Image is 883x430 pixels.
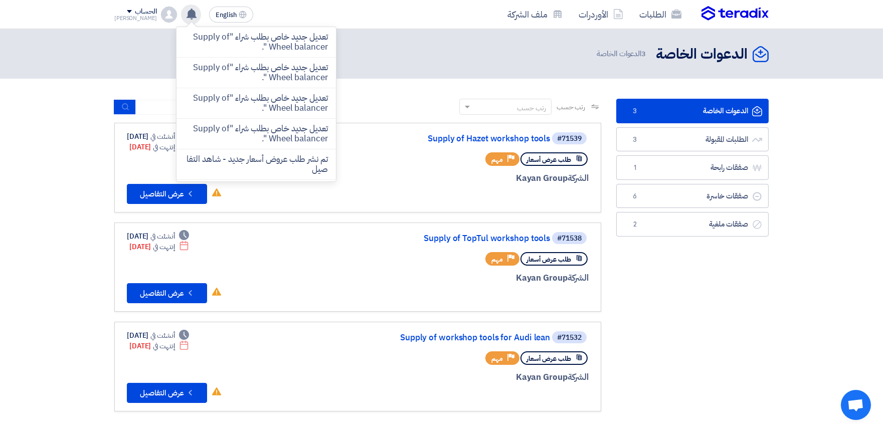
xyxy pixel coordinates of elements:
div: #71539 [557,135,582,142]
a: الطلبات المقبولة3 [616,127,769,152]
a: ملف الشركة [499,3,571,26]
p: تم نشر طلب عروض أسعار جديد - شاهد التفاصيل [185,154,328,174]
input: ابحث بعنوان أو رقم الطلب [136,100,276,115]
span: 2 [629,220,641,230]
span: مهم [491,354,503,363]
div: #71532 [557,334,582,341]
div: [DATE] [129,242,189,252]
a: صفقات رابحة1 [616,155,769,180]
p: تعديل جديد خاص بطلب شراء "Supply of Wheel balancer ". [185,32,328,52]
span: 6 [629,191,641,201]
span: أنشئت في [150,231,174,242]
div: Kayan Group [347,371,589,384]
button: English [209,7,253,23]
span: الدعوات الخاصة [597,48,648,60]
button: عرض التفاصيل [127,283,207,303]
a: صفقات خاسرة6 [616,184,769,208]
div: [DATE] [127,231,189,242]
span: طلب عرض أسعار [526,255,571,264]
div: [DATE] [127,330,189,341]
span: English [216,12,237,19]
div: #71538 [557,235,582,242]
span: الشركة [568,172,589,184]
span: أنشئت في [150,330,174,341]
span: الشركة [568,272,589,284]
p: تعديل جديد خاص بطلب شراء "Supply of Wheel balancer ". [185,93,328,113]
div: [DATE] [127,131,189,142]
div: [DATE] [129,341,189,351]
span: إنتهت في [153,341,174,351]
span: 3 [629,106,641,116]
a: الطلبات [631,3,689,26]
p: تعديل جديد خاص بطلب شراء "Supply of Wheel balancer ". [185,63,328,83]
img: Teradix logo [701,6,769,21]
div: [DATE] [129,142,189,152]
span: مهم [491,255,503,264]
div: Kayan Group [347,172,589,185]
a: Supply of Hazet workshop tools [349,134,550,143]
img: profile_test.png [161,7,177,23]
span: أنشئت في [150,131,174,142]
p: تعديل جديد خاص بطلب شراء "Supply of Wheel balancer ". [185,124,328,144]
span: إنتهت في [153,142,174,152]
a: الدعوات الخاصة3 [616,99,769,123]
span: 3 [629,135,641,145]
span: رتب حسب [557,102,585,112]
span: الشركة [568,371,589,383]
span: مهم [491,155,503,164]
span: طلب عرض أسعار [526,155,571,164]
a: Supply of TopTul workshop tools [349,234,550,243]
span: طلب عرض أسعار [526,354,571,363]
div: رتب حسب [517,103,546,113]
span: 3 [641,48,646,59]
a: صفقات ملغية2 [616,212,769,237]
div: Open chat [841,390,871,420]
span: 1 [629,163,641,173]
div: Kayan Group [347,272,589,285]
div: [PERSON_NAME] [114,16,157,21]
button: عرض التفاصيل [127,383,207,403]
button: عرض التفاصيل [127,184,207,204]
h2: الدعوات الخاصة [656,45,748,64]
a: الأوردرات [571,3,631,26]
span: إنتهت في [153,242,174,252]
a: Supply of workshop tools for Audi lean [349,333,550,342]
div: الحساب [135,8,156,16]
